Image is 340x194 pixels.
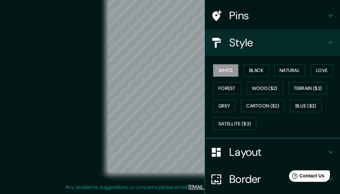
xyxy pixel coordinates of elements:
button: Forest [213,82,241,95]
iframe: Help widget launcher [280,168,333,187]
button: Grey [213,100,235,112]
h4: Layout [229,145,326,159]
button: Natural [274,64,305,77]
button: Terrain ($2) [288,82,328,95]
div: Layout [205,139,340,166]
div: Pins [205,2,340,29]
h4: Border [229,172,326,186]
h4: Pins [229,9,326,22]
button: Wood ($2) [246,82,283,95]
h4: Style [229,36,326,49]
button: Cartoon ($2) [241,100,285,112]
div: Style [205,29,340,56]
a: [EMAIL_ADDRESS][DOMAIN_NAME] [188,184,272,191]
p: Any problems, suggestions, or concerns please email . [65,183,273,191]
button: Blue ($2) [290,100,322,112]
button: Love [311,64,333,77]
button: Black [244,64,269,77]
button: Satellite ($3) [213,118,256,130]
div: Border [205,166,340,193]
button: White [213,64,238,77]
